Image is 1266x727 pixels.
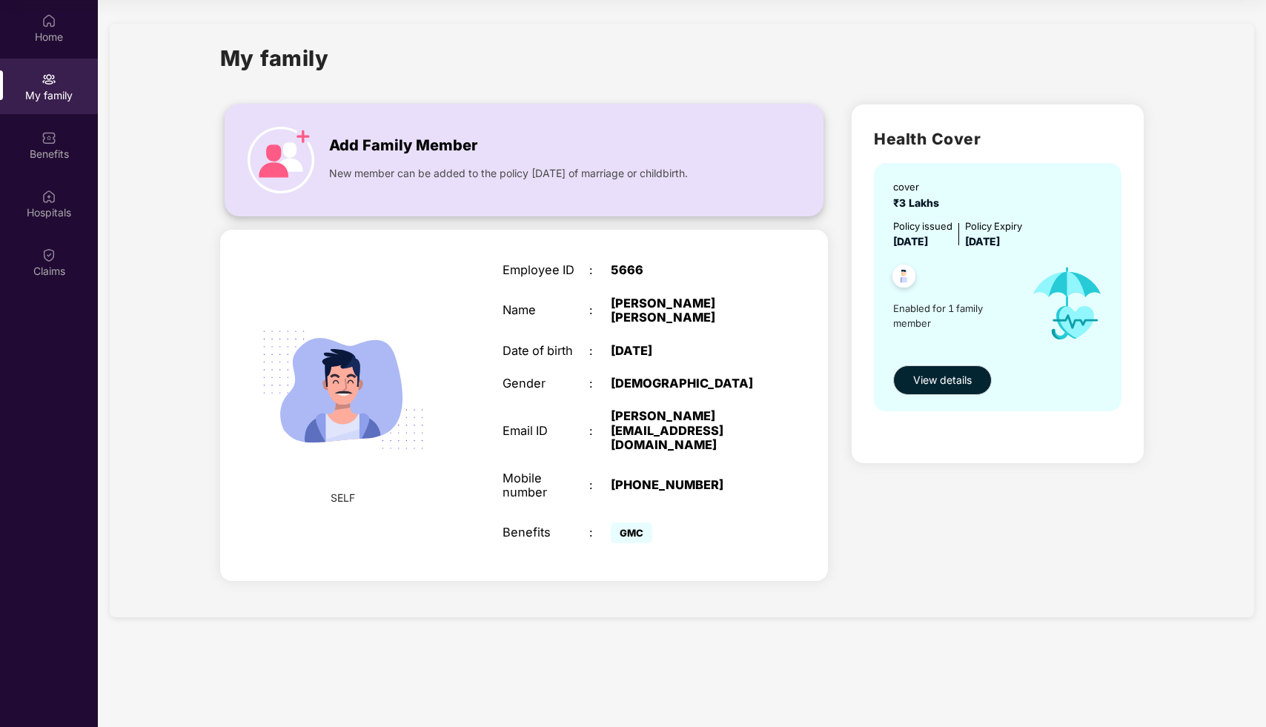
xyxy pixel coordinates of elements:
div: Employee ID [503,263,589,277]
img: icon [248,127,314,193]
div: Mobile number [503,471,589,500]
div: Gender [503,376,589,391]
span: Add Family Member [329,134,477,157]
div: Benefits [503,525,589,540]
div: Name [503,303,589,317]
div: 5666 [611,263,762,277]
span: GMC [611,522,652,543]
div: Policy Expiry [965,219,1022,233]
img: svg+xml;base64,PHN2ZyB4bWxucz0iaHR0cDovL3d3dy53My5vcmcvMjAwMC9zdmciIHdpZHRoPSIyMjQiIGhlaWdodD0iMT... [243,290,443,490]
div: : [589,525,611,540]
div: : [589,344,611,358]
div: [DATE] [611,344,762,358]
div: [PERSON_NAME][EMAIL_ADDRESS][DOMAIN_NAME] [611,409,762,452]
button: View details [893,365,992,395]
div: : [589,478,611,492]
div: : [589,263,611,277]
img: svg+xml;base64,PHN2ZyBpZD0iQmVuZWZpdHMiIHhtbG5zPSJodHRwOi8vd3d3LnczLm9yZy8yMDAwL3N2ZyIgd2lkdGg9Ij... [42,130,56,145]
span: View details [913,372,972,388]
div: Policy issued [893,219,952,233]
div: Date of birth [503,344,589,358]
img: svg+xml;base64,PHN2ZyBpZD0iSG9tZSIgeG1sbnM9Imh0dHA6Ly93d3cudzMub3JnLzIwMDAvc3ZnIiB3aWR0aD0iMjAiIG... [42,13,56,28]
div: : [589,303,611,317]
h2: Health Cover [874,127,1121,151]
img: svg+xml;base64,PHN2ZyBpZD0iQ2xhaW0iIHhtbG5zPSJodHRwOi8vd3d3LnczLm9yZy8yMDAwL3N2ZyIgd2lkdGg9IjIwIi... [42,248,56,262]
h1: My family [220,42,329,75]
img: svg+xml;base64,PHN2ZyB4bWxucz0iaHR0cDovL3d3dy53My5vcmcvMjAwMC9zdmciIHdpZHRoPSI0OC45NDMiIGhlaWdodD... [886,260,922,296]
span: ₹3 Lakhs [893,196,945,209]
span: [DATE] [893,235,928,248]
div: [PERSON_NAME] [PERSON_NAME] [611,296,762,325]
div: [DEMOGRAPHIC_DATA] [611,376,762,391]
div: Email ID [503,424,589,438]
div: : [589,424,611,438]
div: [PHONE_NUMBER] [611,478,762,492]
span: Enabled for 1 family member [893,301,1017,331]
span: New member can be added to the policy [DATE] of marriage or childbirth. [329,165,688,182]
span: SELF [331,490,355,506]
img: svg+xml;base64,PHN2ZyBpZD0iSG9zcGl0YWxzIiB4bWxucz0iaHR0cDovL3d3dy53My5vcmcvMjAwMC9zdmciIHdpZHRoPS... [42,189,56,204]
div: cover [893,179,945,194]
img: icon [1017,250,1118,358]
span: [DATE] [965,235,1000,248]
div: : [589,376,611,391]
img: svg+xml;base64,PHN2ZyB3aWR0aD0iMjAiIGhlaWdodD0iMjAiIHZpZXdCb3g9IjAgMCAyMCAyMCIgZmlsbD0ibm9uZSIgeG... [42,72,56,87]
